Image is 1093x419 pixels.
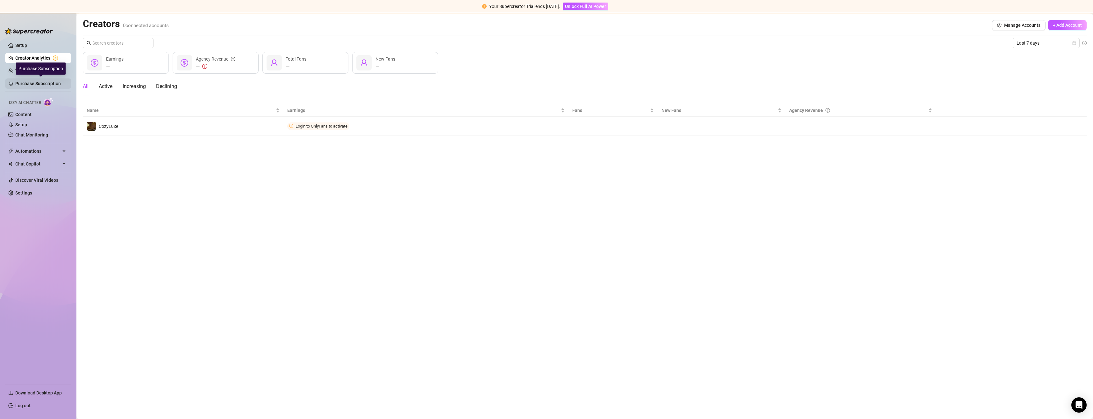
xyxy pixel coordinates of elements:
span: Name [87,107,275,114]
span: info-circle [1082,41,1087,45]
span: Your Supercreator Trial ends [DATE]. [489,4,560,9]
div: Declining [156,83,177,90]
input: Search creators [92,40,145,47]
div: — [196,62,235,70]
span: Manage Accounts [1004,23,1040,28]
a: Purchase Subscription [15,78,66,89]
span: Earnings [287,107,559,114]
th: Name [83,104,283,117]
img: AI Chatter [44,97,54,107]
div: — [286,62,306,70]
img: Chat Copilot [8,162,12,166]
span: Login to OnlyFans to activate [296,124,347,129]
span: + Add Account [1053,23,1082,28]
th: New Fans [658,104,786,117]
span: Fans [572,107,649,114]
a: Settings [15,190,32,195]
span: Izzy AI Chatter [9,100,41,106]
div: Open Intercom Messenger [1071,397,1087,413]
div: Purchase Subscription [16,62,66,75]
div: Agency Revenue [789,107,927,114]
a: Content [15,112,32,117]
span: Earnings [106,56,124,62]
div: — [375,62,395,70]
span: dollar-circle [91,59,98,67]
span: exclamation-circle [202,64,207,69]
button: Manage Accounts [992,20,1046,30]
span: Chat Copilot [15,159,61,169]
a: Unlock Full AI Power [563,4,608,9]
span: calendar [1072,41,1076,45]
span: Total Fans [286,56,306,62]
span: Unlock Full AI Power [565,4,606,9]
span: setting [997,23,1002,27]
span: exclamation-circle [482,4,487,9]
img: CozyLuxe [87,122,96,131]
span: clock-circle [289,124,293,128]
div: Increasing [123,83,146,90]
img: logo-BBDzfeDw.svg [5,28,53,34]
div: Agency Revenue [196,55,235,62]
span: Download Desktop App [15,390,62,395]
h2: Creators [83,18,169,30]
a: Setup [15,122,27,127]
div: — [106,62,124,70]
a: Setup [15,43,27,48]
span: Automations [15,146,61,156]
span: download [8,390,13,395]
span: New Fans [375,56,395,62]
th: Fans [568,104,658,117]
span: dollar-circle [181,59,188,67]
a: Team Analytics [15,68,46,73]
span: search [87,41,91,45]
div: All [83,83,89,90]
a: Chat Monitoring [15,132,48,137]
span: Last 7 days [1017,38,1076,48]
button: Unlock Full AI Power [563,3,608,10]
div: Active [99,83,112,90]
span: CozyLuxe [99,124,118,129]
th: Earnings [283,104,568,117]
span: user [270,59,278,67]
a: Log out [15,403,31,408]
a: Creator Analytics exclamation-circle [15,53,66,63]
span: thunderbolt [8,149,13,154]
a: Discover Viral Videos [15,178,58,183]
span: user [360,59,368,67]
span: New Fans [661,107,777,114]
span: 0 connected accounts [123,23,169,28]
span: question-circle [825,107,830,114]
span: question-circle [231,55,235,62]
button: + Add Account [1048,20,1087,30]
